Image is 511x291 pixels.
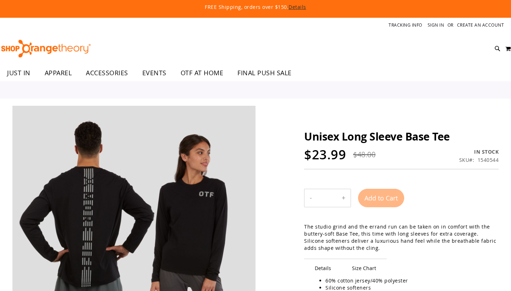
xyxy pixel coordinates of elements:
span: FINAL PUSH SALE [237,65,292,81]
a: FINAL PUSH SALE [230,65,299,81]
a: Tracking Info [389,22,422,28]
button: Decrease product quantity [304,189,317,207]
span: Unisex Long Sleeve Base Tee [304,129,450,144]
button: Increase product quantity [336,189,351,207]
span: OTF AT HOME [181,65,224,81]
a: Create an Account [457,22,504,28]
a: APPAREL [38,65,79,81]
span: $23.99 [304,146,346,163]
span: APPAREL [45,65,72,81]
span: EVENTS [142,65,166,81]
li: 60% cotton jersey/40% polyester [325,277,491,284]
a: ACCESSORIES [79,65,135,81]
span: ACCESSORIES [86,65,128,81]
div: 1540544 [478,157,499,164]
a: OTF AT HOME [174,65,231,81]
div: The studio grind and the errand run can be taken on in comfort with the buttery-soft Base Tee, th... [304,223,499,252]
a: EVENTS [135,65,174,81]
strong: SKU [459,157,474,163]
span: $48.00 [353,150,375,159]
input: Product quantity [317,190,336,207]
div: Availability [459,148,499,155]
a: Details [289,4,306,10]
span: Size Chart [341,259,387,277]
span: JUST IN [7,65,31,81]
div: In stock [459,148,499,155]
span: Details [304,259,342,277]
p: FREE Shipping, orders over $150. [43,4,468,11]
a: Sign In [428,22,444,28]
